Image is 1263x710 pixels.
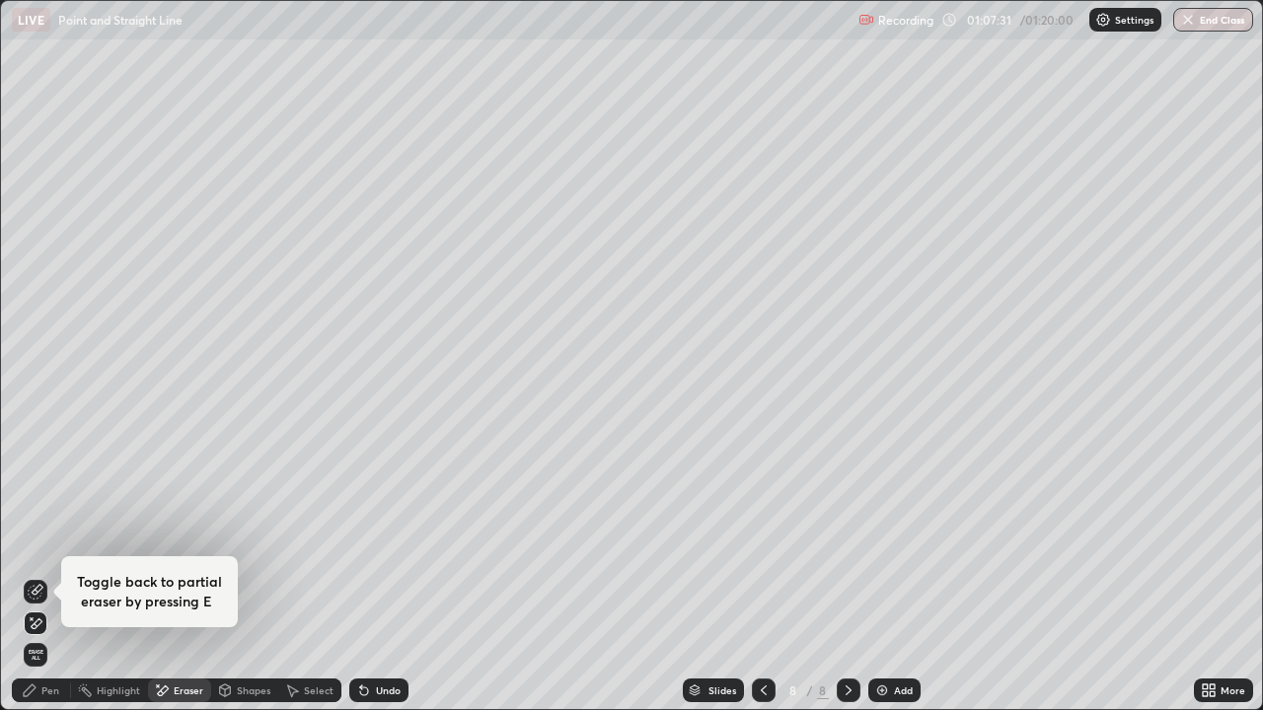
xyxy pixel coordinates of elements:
div: Slides [708,685,736,695]
img: recording.375f2c34.svg [858,12,874,28]
div: Undo [376,685,401,695]
p: Recording [878,13,933,28]
img: end-class-cross [1180,12,1196,28]
div: More [1221,685,1245,695]
p: LIVE [18,12,44,28]
div: Eraser [174,685,203,695]
div: Add [894,685,913,695]
div: Select [304,685,334,695]
div: / [807,684,813,696]
div: 8 [817,681,829,699]
h4: Toggle back to partial eraser by pressing E [77,572,222,611]
p: Settings [1115,15,1153,25]
div: Highlight [97,685,140,695]
p: Point and Straight Line [58,12,183,28]
span: Erase all [25,649,46,661]
div: Shapes [237,685,270,695]
div: 8 [783,684,803,696]
img: add-slide-button [874,682,890,698]
img: class-settings-icons [1095,12,1111,28]
button: End Class [1173,8,1253,32]
div: Pen [41,685,59,695]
